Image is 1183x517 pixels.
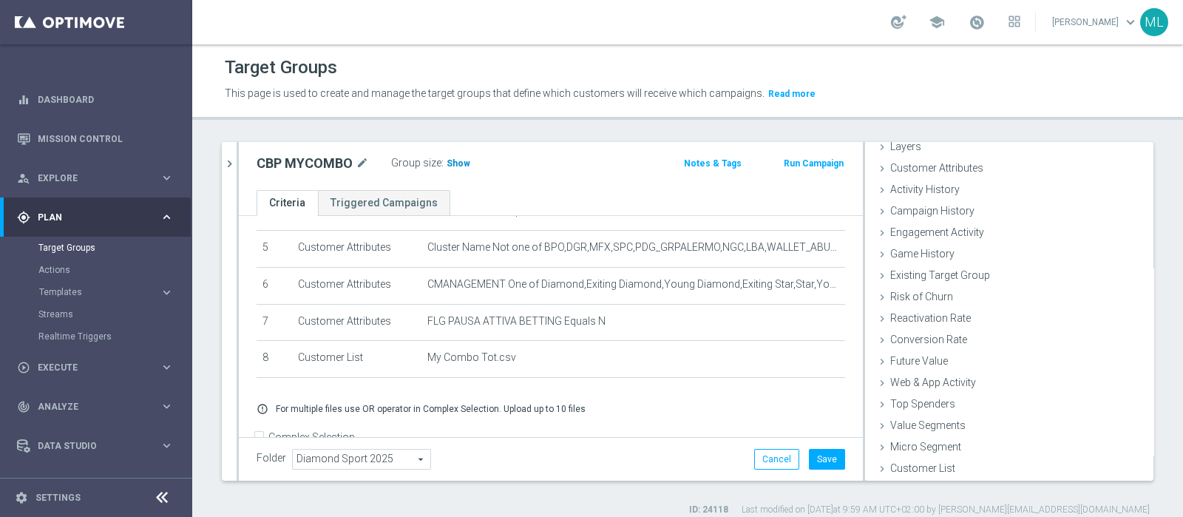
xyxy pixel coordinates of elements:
td: 7 [257,304,292,341]
div: Templates [39,288,160,297]
i: keyboard_arrow_right [160,210,174,224]
span: Data Studio [38,442,160,450]
span: Cluster Name Not one of BPO,DGR,MFX,SPC,PDG_GRPALERMO,NGC,LBA,WALLET_ABUSER [427,241,839,254]
span: Future Value [890,355,948,367]
i: keyboard_arrow_right [160,439,174,453]
span: Layers [890,141,921,152]
div: Optibot [17,465,174,504]
i: play_circle_outline [17,361,30,374]
label: ID: 24118 [689,504,728,516]
a: Streams [38,308,154,320]
i: error_outline [257,403,268,415]
span: Engagement Activity [890,226,984,238]
span: Templates [39,288,145,297]
span: Plan [38,213,160,222]
i: track_changes [17,400,30,413]
label: : [441,157,444,169]
span: Conversion Rate [890,334,967,345]
td: 6 [257,267,292,304]
div: Analyze [17,400,160,413]
span: Campaign History [890,205,974,217]
span: Micro Segment [890,441,961,453]
span: Game History [890,248,955,260]
i: chevron_right [223,157,237,171]
div: Mission Control [17,119,174,158]
span: My Combo Tot.csv [427,351,516,364]
div: Realtime Triggers [38,325,191,348]
span: Activity History [890,183,960,195]
button: Notes & Tags [682,155,743,172]
div: Actions [38,259,191,281]
span: Customer List [890,462,955,474]
button: play_circle_outline Execute keyboard_arrow_right [16,362,174,374]
span: Value Segments [890,419,966,431]
i: settings [15,491,28,504]
i: keyboard_arrow_right [160,171,174,185]
a: Criteria [257,190,318,216]
button: person_search Explore keyboard_arrow_right [16,172,174,184]
button: Data Studio keyboard_arrow_right [16,440,174,452]
i: person_search [17,172,30,185]
div: Streams [38,303,191,325]
span: FLG PAUSA ATTIVA BETTING Equals N [427,315,606,328]
span: Existing Target Group [890,269,990,281]
span: This page is used to create and manage the target groups that define which customers will receive... [225,87,765,99]
span: keyboard_arrow_down [1122,14,1139,30]
h2: CBP MYCOMBO [257,155,353,172]
div: Explore [17,172,160,185]
a: Optibot [38,465,155,504]
i: gps_fixed [17,211,30,224]
span: Web & App Activity [890,376,976,388]
span: Top Spenders [890,398,955,410]
i: keyboard_arrow_right [160,285,174,300]
span: Customer Attributes [890,162,983,174]
span: Execute [38,363,160,372]
label: Folder [257,452,286,464]
div: ML [1140,8,1168,36]
a: Triggered Campaigns [318,190,450,216]
a: Actions [38,264,154,276]
span: Explore [38,174,160,183]
span: Show [447,158,470,169]
button: Cancel [754,449,799,470]
i: mode_edit [356,155,369,172]
i: equalizer [17,93,30,107]
button: equalizer Dashboard [16,94,174,106]
a: Dashboard [38,80,174,119]
div: Dashboard [17,80,174,119]
span: CMANAGEMENT One of Diamond,Exiting Diamond,Young Diamond,Exiting Star,Star,Young Star [427,278,839,291]
label: Complex Selection [268,430,355,445]
td: 5 [257,231,292,268]
button: Templates keyboard_arrow_right [38,286,174,298]
span: school [929,14,945,30]
a: Mission Control [38,119,174,158]
span: Analyze [38,402,160,411]
button: Run Campaign [782,155,845,172]
td: Customer List [292,341,421,378]
p: For multiple files use OR operator in Complex Selection. Upload up to 10 files [276,403,586,415]
button: Mission Control [16,133,174,145]
i: keyboard_arrow_right [160,360,174,374]
td: 8 [257,341,292,378]
td: Customer Attributes [292,231,421,268]
td: Customer Attributes [292,304,421,341]
button: chevron_right [222,142,237,186]
h1: Target Groups [225,57,337,78]
a: Realtime Triggers [38,331,154,342]
td: Customer Attributes [292,267,421,304]
button: gps_fixed Plan keyboard_arrow_right [16,212,174,223]
label: Last modified on [DATE] at 9:59 AM UTC+02:00 by [PERSON_NAME][EMAIL_ADDRESS][DOMAIN_NAME] [742,504,1150,516]
i: keyboard_arrow_right [160,399,174,413]
div: Data Studio [17,439,160,453]
a: [PERSON_NAME]keyboard_arrow_down [1051,11,1140,33]
span: Reactivation Rate [890,312,971,324]
button: Read more [767,86,817,102]
div: Plan [17,211,160,224]
a: Settings [35,493,81,502]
